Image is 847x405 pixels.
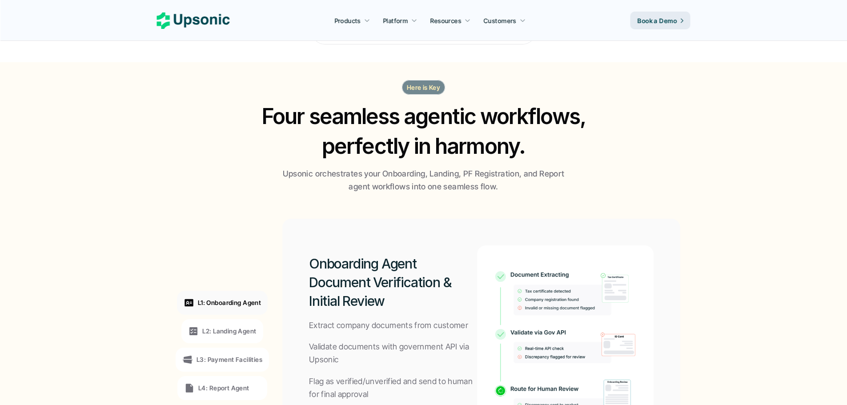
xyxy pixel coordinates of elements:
p: Flag as verified/unverified and send to human for final approval [309,375,477,401]
p: Platform [383,16,408,25]
p: Validate documents with government API via Upsonic [309,341,477,366]
p: Book a Demo [638,16,677,25]
p: L1: Onboarding Agent [198,298,261,307]
h2: Four seamless agentic workflows, perfectly in harmony. [253,101,594,161]
a: Book a Demo [630,12,690,29]
p: L2: Landing Agent [202,326,256,336]
p: L4: Report Agent [198,383,249,393]
p: Products [334,16,361,25]
p: L3: Payment Facilities [197,355,262,364]
p: Upsonic orchestrates your Onboarding, Landing, PF Registration, and Report agent workflows into o... [279,168,568,193]
p: Extract company documents from customer [309,319,468,332]
h2: Onboarding Agent Document Verification & Initial Review [309,254,477,310]
p: Here is Key [407,83,441,92]
a: Products [329,12,375,28]
p: Resources [430,16,462,25]
p: Customers [484,16,517,25]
